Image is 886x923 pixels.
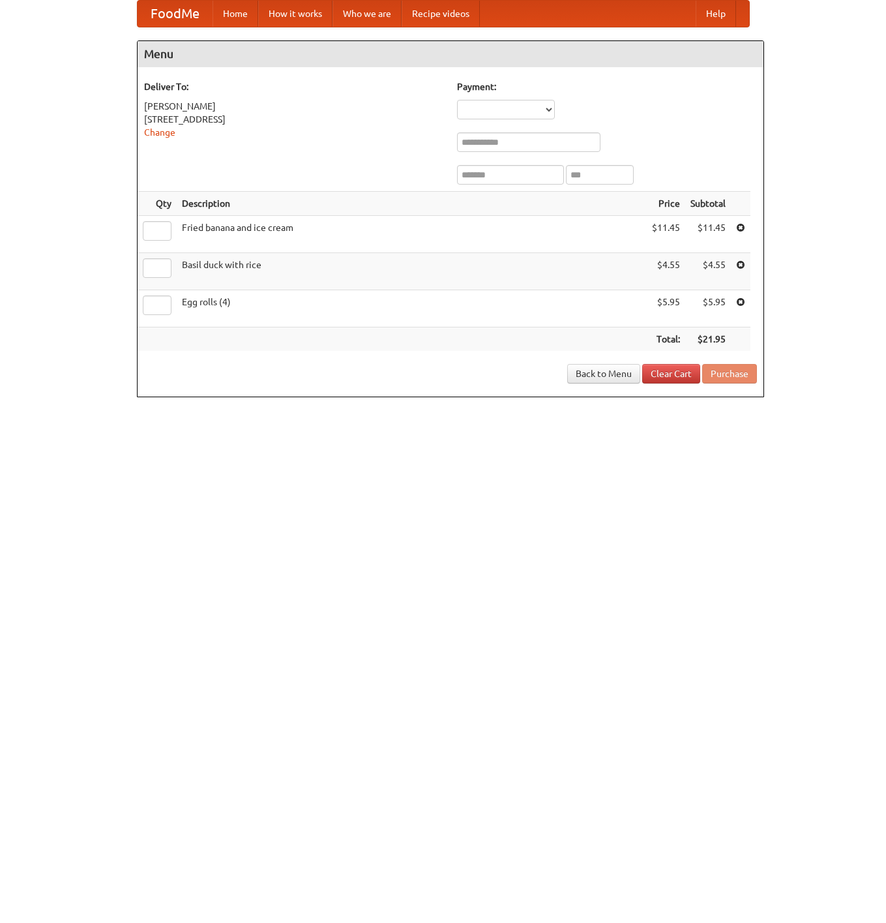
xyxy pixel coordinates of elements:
th: Total: [647,327,685,352]
h5: Deliver To: [144,80,444,93]
h4: Menu [138,41,763,67]
a: Home [213,1,258,27]
a: Help [696,1,736,27]
td: Basil duck with rice [177,253,647,290]
td: $4.55 [685,253,731,290]
a: Clear Cart [642,364,700,384]
a: Recipe videos [402,1,480,27]
h5: Payment: [457,80,757,93]
th: $21.95 [685,327,731,352]
td: $5.95 [647,290,685,327]
a: Change [144,127,175,138]
td: Fried banana and ice cream [177,216,647,253]
a: How it works [258,1,332,27]
a: Who we are [332,1,402,27]
td: $4.55 [647,253,685,290]
td: $11.45 [685,216,731,253]
a: Back to Menu [567,364,640,384]
th: Qty [138,192,177,216]
div: [PERSON_NAME] [144,100,444,113]
td: $11.45 [647,216,685,253]
th: Description [177,192,647,216]
td: $5.95 [685,290,731,327]
button: Purchase [702,364,757,384]
td: Egg rolls (4) [177,290,647,327]
th: Subtotal [685,192,731,216]
div: [STREET_ADDRESS] [144,113,444,126]
a: FoodMe [138,1,213,27]
th: Price [647,192,685,216]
